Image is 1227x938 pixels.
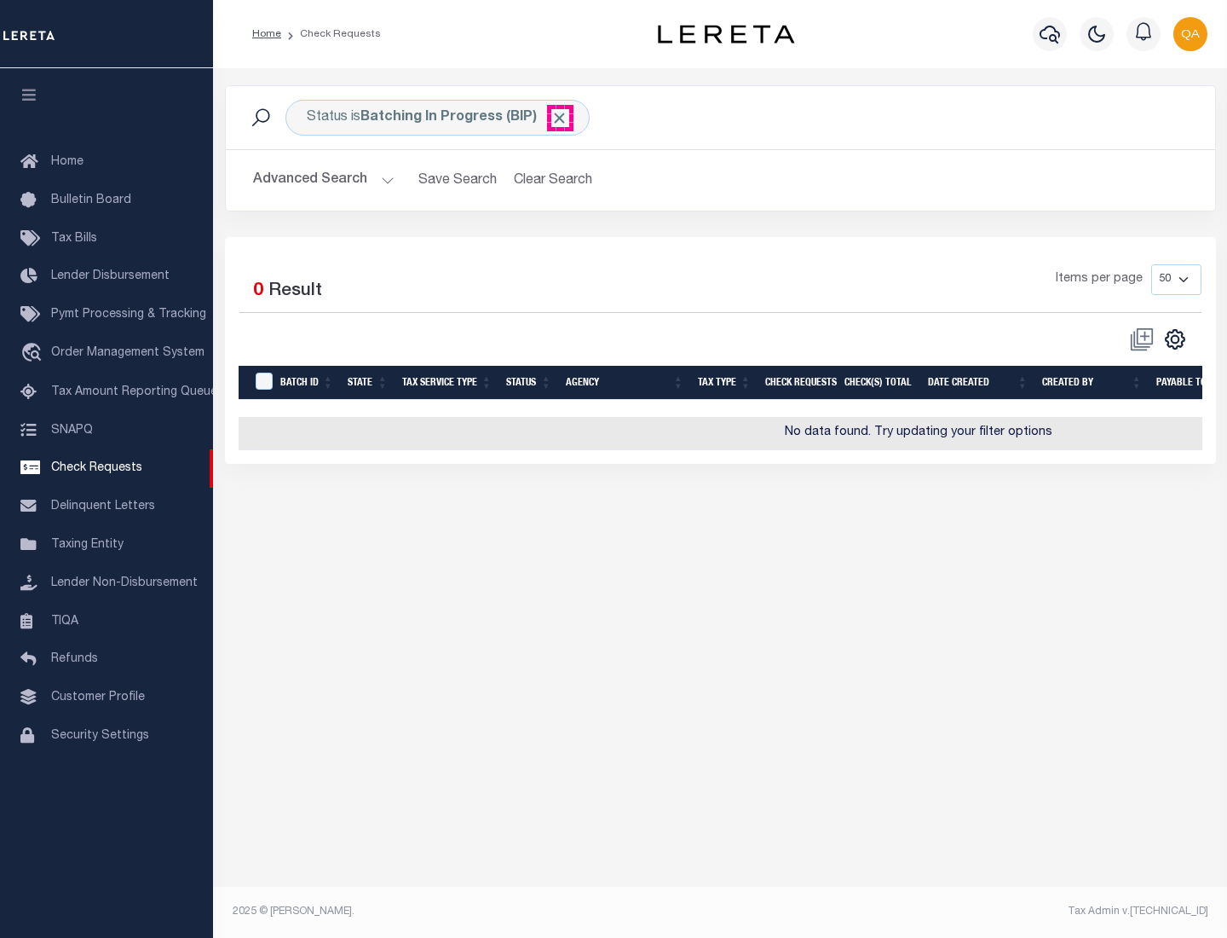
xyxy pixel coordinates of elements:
[1056,270,1143,289] span: Items per page
[838,366,921,401] th: Check(s) Total
[395,366,499,401] th: Tax Service Type: activate to sort column ascending
[253,282,263,300] span: 0
[51,615,78,627] span: TIQA
[507,164,600,197] button: Clear Search
[758,366,838,401] th: Check Requests
[51,270,170,282] span: Lender Disbursement
[341,366,395,401] th: State: activate to sort column ascending
[281,26,381,42] li: Check Requests
[51,233,97,245] span: Tax Bills
[1173,17,1207,51] img: svg+xml;base64,PHN2ZyB4bWxucz0iaHR0cDovL3d3dy53My5vcmcvMjAwMC9zdmciIHBvaW50ZXItZXZlbnRzPSJub25lIi...
[550,109,568,127] span: Click to Remove
[51,386,217,398] span: Tax Amount Reporting Queue
[921,366,1035,401] th: Date Created: activate to sort column ascending
[691,366,758,401] th: Tax Type: activate to sort column ascending
[51,156,84,168] span: Home
[220,904,721,919] div: 2025 © [PERSON_NAME].
[51,539,124,551] span: Taxing Entity
[20,343,48,365] i: travel_explore
[1035,366,1149,401] th: Created By: activate to sort column ascending
[51,462,142,474] span: Check Requests
[51,501,155,512] span: Delinquent Letters
[274,366,341,401] th: Batch Id: activate to sort column ascending
[252,29,281,39] a: Home
[658,25,794,43] img: logo-dark.svg
[408,164,507,197] button: Save Search
[51,424,93,436] span: SNAPQ
[285,100,590,136] div: Status is
[268,278,322,305] label: Result
[733,904,1208,919] div: Tax Admin v.[TECHNICAL_ID]
[51,577,198,589] span: Lender Non-Disbursement
[360,111,568,124] b: Batching In Progress (BIP)
[51,653,98,665] span: Refunds
[253,164,395,197] button: Advanced Search
[51,347,204,359] span: Order Management System
[51,309,206,321] span: Pymt Processing & Tracking
[499,366,559,401] th: Status: activate to sort column ascending
[51,194,131,206] span: Bulletin Board
[559,366,691,401] th: Agency: activate to sort column ascending
[51,692,145,703] span: Customer Profile
[51,730,149,742] span: Security Settings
